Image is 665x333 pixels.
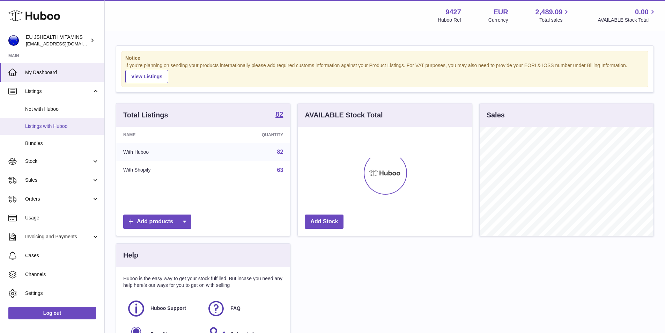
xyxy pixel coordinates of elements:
a: 82 [277,149,283,155]
p: Huboo is the easy way to get your stock fulfilled. But incase you need any help here's our ways f... [123,275,283,289]
span: Orders [25,196,92,202]
div: If you're planning on sending your products internationally please add required customs informati... [125,62,644,83]
a: 2,489.09 Total sales [535,7,571,23]
div: EU JSHEALTH VITAMINS [26,34,89,47]
a: FAQ [207,299,280,318]
th: Name [116,127,210,143]
h3: AVAILABLE Stock Total [305,110,383,120]
span: FAQ [230,305,241,312]
div: Huboo Ref [438,17,461,23]
span: Settings [25,290,99,297]
span: AVAILABLE Stock Total [598,17,657,23]
strong: 9427 [445,7,461,17]
span: My Dashboard [25,69,99,76]
span: Usage [25,215,99,221]
a: Add Stock [305,215,343,229]
img: internalAdmin-9427@internal.huboo.com [8,35,19,46]
a: 82 [275,111,283,119]
span: Listings [25,88,92,95]
a: View Listings [125,70,168,83]
a: Add products [123,215,191,229]
div: Currency [488,17,508,23]
a: 63 [277,167,283,173]
span: Total sales [539,17,570,23]
span: Cases [25,252,99,259]
h3: Sales [487,110,505,120]
h3: Help [123,251,138,260]
strong: EUR [493,7,508,17]
th: Quantity [210,127,290,143]
strong: 82 [275,111,283,118]
strong: Notice [125,55,644,61]
span: Bundles [25,140,99,147]
td: With Huboo [116,143,210,161]
td: With Shopify [116,161,210,179]
span: Channels [25,271,99,278]
span: 0.00 [635,7,649,17]
a: Log out [8,307,96,319]
span: Not with Huboo [25,106,99,113]
h3: Total Listings [123,110,168,120]
a: 0.00 AVAILABLE Stock Total [598,7,657,23]
span: Stock [25,158,92,165]
a: Huboo Support [127,299,200,318]
span: 2,489.09 [535,7,563,17]
span: [EMAIL_ADDRESS][DOMAIN_NAME] [26,41,103,46]
span: Huboo Support [150,305,186,312]
span: Invoicing and Payments [25,233,92,240]
span: Listings with Huboo [25,123,99,130]
span: Sales [25,177,92,183]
